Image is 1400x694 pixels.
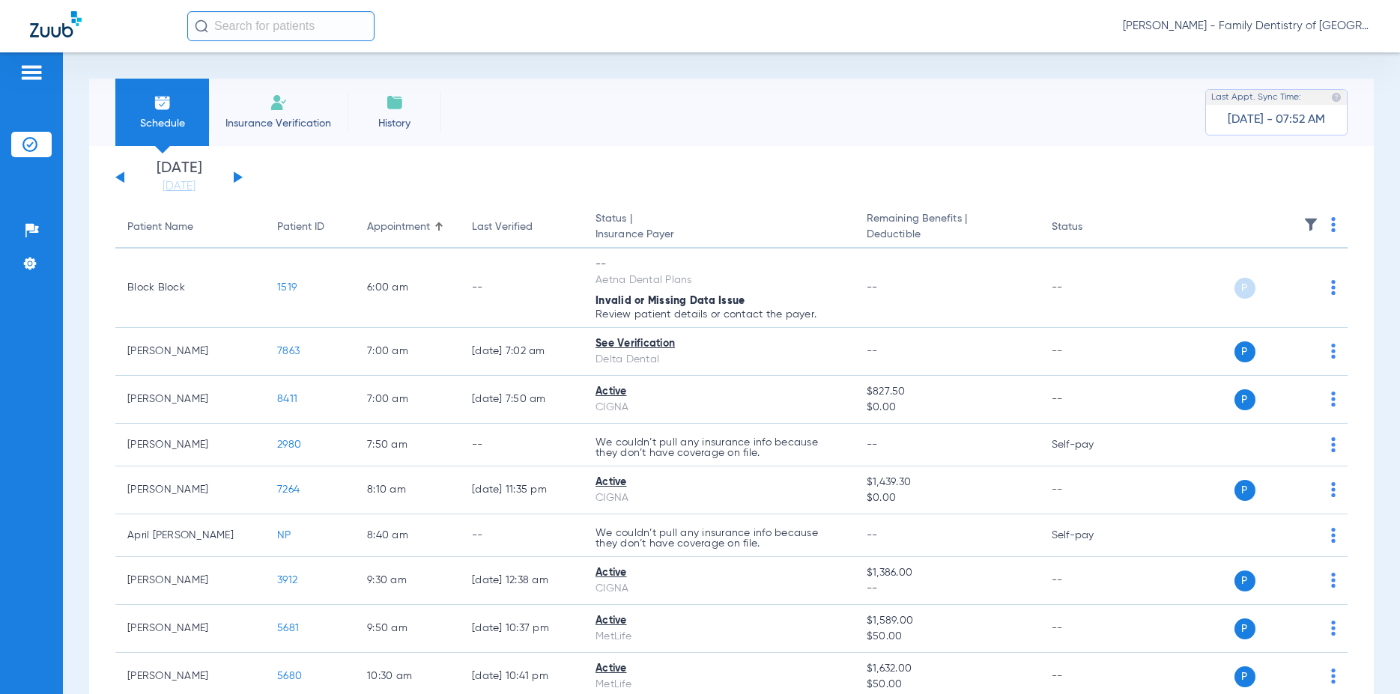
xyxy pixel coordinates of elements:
[1040,466,1141,514] td: --
[596,528,843,549] p: We couldn’t pull any insurance info because they don’t have coverage on file.
[867,530,878,541] span: --
[1331,92,1342,103] img: last sync help info
[596,677,843,693] div: MetLife
[1297,280,1312,295] img: x.svg
[1331,669,1336,684] img: group-dot-blue.svg
[1297,437,1312,452] img: x.svg
[596,475,843,490] div: Active
[1211,90,1301,105] span: Last Appt. Sync Time:
[1331,437,1336,452] img: group-dot-blue.svg
[460,328,584,376] td: [DATE] 7:02 AM
[855,207,1040,249] th: Remaining Benefits |
[867,629,1028,645] span: $50.00
[277,439,301,450] span: 2980
[1040,207,1141,249] th: Status
[1331,344,1336,359] img: group-dot-blue.svg
[1331,392,1336,407] img: group-dot-blue.svg
[1040,376,1141,424] td: --
[1234,389,1255,410] span: P
[596,336,843,352] div: See Verification
[1228,112,1325,127] span: [DATE] - 07:52 AM
[1040,557,1141,605] td: --
[277,282,297,293] span: 1519
[115,466,265,514] td: [PERSON_NAME]
[30,11,82,37] img: Zuub Logo
[1331,621,1336,636] img: group-dot-blue.svg
[1331,482,1336,497] img: group-dot-blue.svg
[867,661,1028,677] span: $1,632.00
[355,557,460,605] td: 9:30 AM
[115,249,265,328] td: Block Block
[1234,618,1255,639] span: P
[277,671,302,681] span: 5680
[1331,280,1336,295] img: group-dot-blue.svg
[355,605,460,653] td: 9:50 AM
[359,116,430,131] span: History
[460,466,584,514] td: [DATE] 11:35 PM
[596,565,843,581] div: Active
[596,296,745,306] span: Invalid or Missing Data Issue
[596,257,843,273] div: --
[1040,249,1141,328] td: --
[195,19,208,33] img: Search Icon
[355,466,460,514] td: 8:10 AM
[460,605,584,653] td: [DATE] 10:37 PM
[596,437,843,458] p: We couldn’t pull any insurance info because they don’t have coverage on file.
[386,94,404,112] img: History
[355,424,460,466] td: 7:50 AM
[1297,482,1312,497] img: x.svg
[1234,341,1255,362] span: P
[867,439,878,450] span: --
[127,219,253,235] div: Patient Name
[277,575,297,585] span: 3912
[115,376,265,424] td: [PERSON_NAME]
[596,629,843,645] div: MetLife
[1331,217,1336,232] img: group-dot-blue.svg
[270,94,288,112] img: Manual Insurance Verification
[1234,480,1255,501] span: P
[1297,392,1312,407] img: x.svg
[472,219,572,235] div: Last Verified
[1297,344,1312,359] img: x.svg
[460,557,584,605] td: [DATE] 12:38 AM
[1234,278,1255,299] span: P
[134,161,224,194] li: [DATE]
[19,64,43,82] img: hamburger-icon
[596,384,843,400] div: Active
[355,376,460,424] td: 7:00 AM
[277,219,343,235] div: Patient ID
[355,514,460,557] td: 8:40 AM
[1234,666,1255,687] span: P
[367,219,430,235] div: Appointment
[277,530,291,541] span: NP
[277,346,300,356] span: 7863
[115,328,265,376] td: [PERSON_NAME]
[1040,514,1141,557] td: Self-pay
[596,309,843,320] p: Review patient details or contact the payer.
[460,514,584,557] td: --
[1297,528,1312,543] img: x.svg
[1331,528,1336,543] img: group-dot-blue.svg
[460,424,584,466] td: --
[596,661,843,677] div: Active
[1297,621,1312,636] img: x.svg
[867,677,1028,693] span: $50.00
[867,490,1028,506] span: $0.00
[1297,669,1312,684] img: x.svg
[460,376,584,424] td: [DATE] 7:50 AM
[115,557,265,605] td: [PERSON_NAME]
[367,219,448,235] div: Appointment
[867,613,1028,629] span: $1,589.00
[867,227,1028,243] span: Deductible
[867,282,878,293] span: --
[220,116,336,131] span: Insurance Verification
[277,219,324,235] div: Patient ID
[1040,424,1141,466] td: Self-pay
[134,179,224,194] a: [DATE]
[867,384,1028,400] span: $827.50
[596,490,843,506] div: CIGNA
[1040,605,1141,653] td: --
[1234,570,1255,591] span: P
[867,346,878,356] span: --
[1303,217,1318,232] img: filter.svg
